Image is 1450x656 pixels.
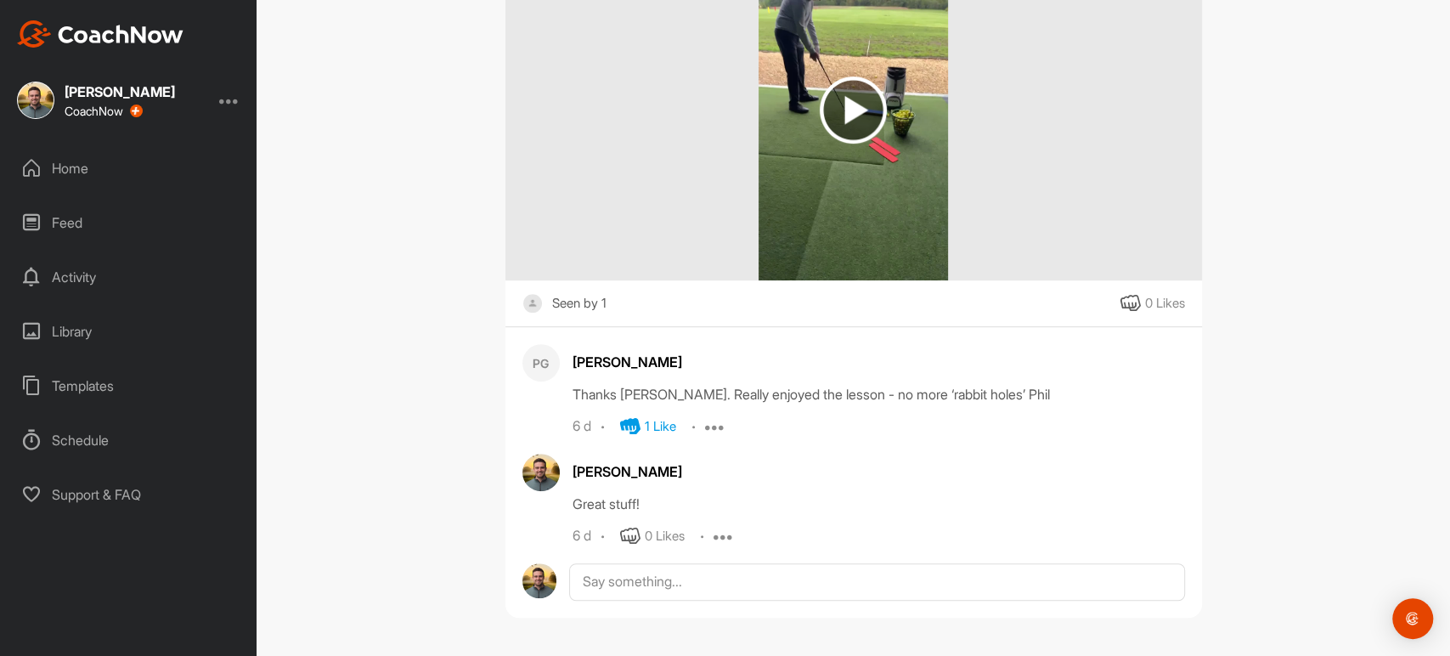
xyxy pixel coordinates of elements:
[1145,294,1185,314] div: 0 Likes
[9,147,249,189] div: Home
[645,527,685,546] div: 0 Likes
[573,528,591,545] div: 6 d
[522,344,560,382] div: PG
[65,105,143,118] div: CoachNow
[522,563,557,598] img: avatar
[1392,598,1433,639] div: Open Intercom Messenger
[573,494,1185,514] div: Great stuff!
[552,293,607,314] div: Seen by 1
[522,454,560,491] img: avatar
[573,461,1185,482] div: [PERSON_NAME]
[645,417,676,437] div: 1 Like
[820,76,887,144] img: play
[573,352,1185,372] div: [PERSON_NAME]
[573,384,1185,404] div: Thanks [PERSON_NAME]. Really enjoyed the lesson - no more ‘rabbit holes’ Phil
[17,20,183,48] img: CoachNow
[9,256,249,298] div: Activity
[9,419,249,461] div: Schedule
[573,418,591,435] div: 6 d
[9,473,249,516] div: Support & FAQ
[9,365,249,407] div: Templates
[9,310,249,353] div: Library
[9,201,249,244] div: Feed
[65,85,175,99] div: [PERSON_NAME]
[17,82,54,119] img: square_f6ad88bf5166c8c40b889c1a51db2afa.jpg
[522,293,544,314] img: square_default-ef6cabf814de5a2bf16c804365e32c732080f9872bdf737d349900a9daf73cf9.png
